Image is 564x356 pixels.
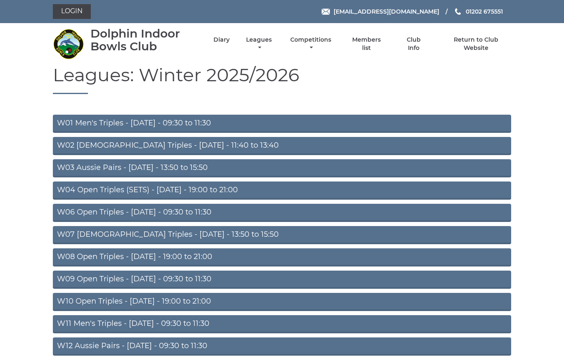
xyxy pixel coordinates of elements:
img: Phone us [455,8,461,15]
a: W10 Open Triples - [DATE] - 19:00 to 21:00 [53,293,511,311]
div: Dolphin Indoor Bowls Club [90,27,199,53]
a: Competitions [288,36,333,52]
a: W03 Aussie Pairs - [DATE] - 13:50 to 15:50 [53,159,511,177]
a: Members list [348,36,386,52]
a: Login [53,4,91,19]
a: W09 Open Triples - [DATE] - 09:30 to 11:30 [53,271,511,289]
a: Email [EMAIL_ADDRESS][DOMAIN_NAME] [322,7,439,16]
a: Club Info [400,36,427,52]
a: W01 Men's Triples - [DATE] - 09:30 to 11:30 [53,115,511,133]
a: W12 Aussie Pairs - [DATE] - 09:30 to 11:30 [53,337,511,356]
a: Return to Club Website [441,36,511,52]
a: Leagues [244,36,274,52]
span: [EMAIL_ADDRESS][DOMAIN_NAME] [334,8,439,15]
a: W11 Men's Triples - [DATE] - 09:30 to 11:30 [53,315,511,333]
a: W06 Open Triples - [DATE] - 09:30 to 11:30 [53,204,511,222]
a: W08 Open Triples - [DATE] - 19:00 to 21:00 [53,248,511,266]
img: Dolphin Indoor Bowls Club [53,28,84,59]
a: Phone us 01202 675551 [454,7,503,16]
a: Diary [213,36,230,44]
a: W04 Open Triples (SETS) - [DATE] - 19:00 to 21:00 [53,182,511,200]
span: 01202 675551 [466,8,503,15]
a: W02 [DEMOGRAPHIC_DATA] Triples - [DATE] - 11:40 to 13:40 [53,137,511,155]
img: Email [322,9,330,15]
a: W07 [DEMOGRAPHIC_DATA] Triples - [DATE] - 13:50 to 15:50 [53,226,511,244]
h1: Leagues: Winter 2025/2026 [53,65,511,94]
